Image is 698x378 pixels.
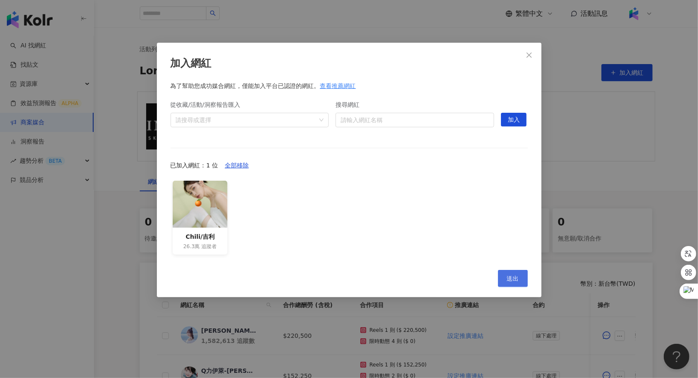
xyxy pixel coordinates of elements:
div: 已加入網紅：1 位 [171,158,528,172]
button: 全部移除 [218,158,256,172]
label: 搜尋網紅 [336,100,365,109]
button: Close [521,47,538,64]
button: 送出 [498,270,528,287]
span: 加入 [508,113,520,127]
span: close [526,52,533,59]
span: 追蹤者 [202,243,217,250]
span: 全部移除 [225,159,249,173]
span: 送出 [507,275,519,282]
div: 查看推薦網紅 [320,81,356,91]
button: 加入 [501,113,527,126]
div: 加入網紅 [171,56,528,71]
label: 從收藏/活動/洞察報告匯入 [171,100,247,109]
div: 為了幫助您成功媒合網紅，僅能加入平台已認證的網紅。 [171,81,528,91]
div: Chili/吉利 [177,232,223,241]
input: 搜尋網紅 [341,113,489,127]
span: 26.3萬 [183,243,200,250]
